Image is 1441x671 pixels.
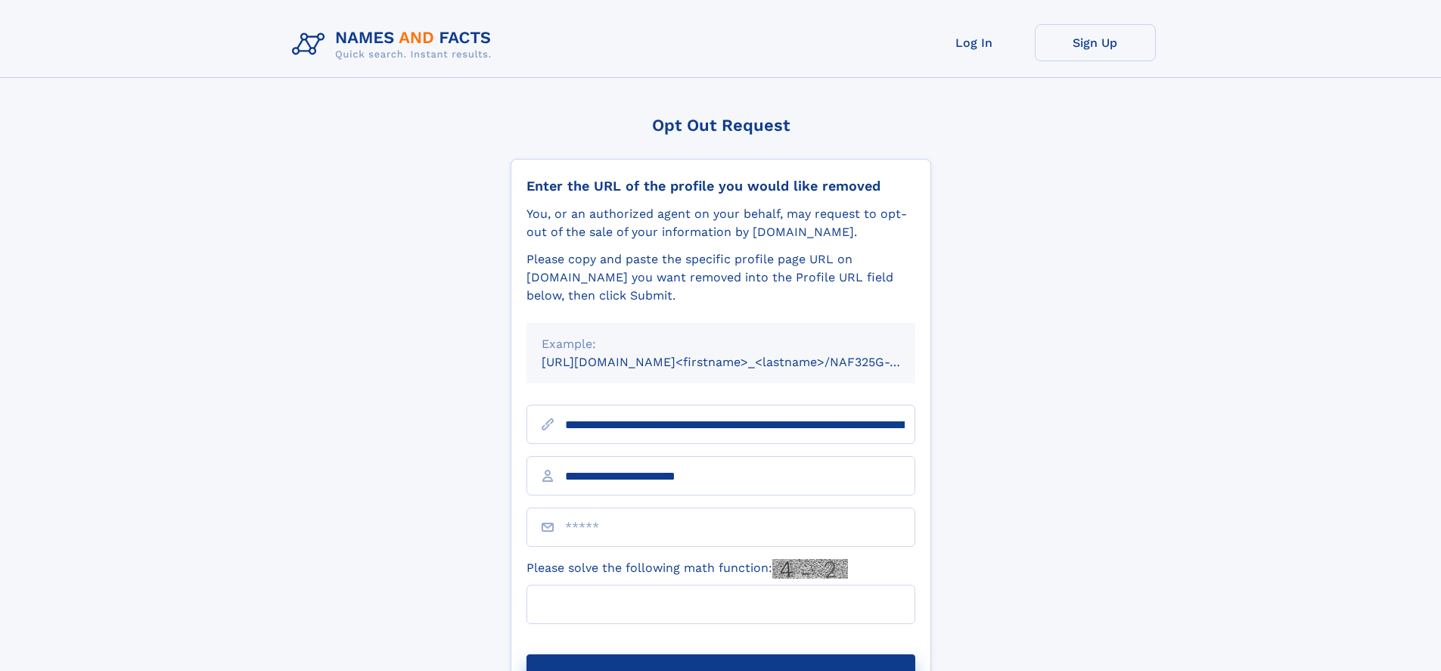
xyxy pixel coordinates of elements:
[542,335,900,353] div: Example:
[526,178,915,194] div: Enter the URL of the profile you would like removed
[914,24,1035,61] a: Log In
[286,24,504,65] img: Logo Names and Facts
[526,250,915,305] div: Please copy and paste the specific profile page URL on [DOMAIN_NAME] you want removed into the Pr...
[526,559,848,579] label: Please solve the following math function:
[542,355,944,369] small: [URL][DOMAIN_NAME]<firstname>_<lastname>/NAF325G-xxxxxxxx
[526,205,915,241] div: You, or an authorized agent on your behalf, may request to opt-out of the sale of your informatio...
[511,116,931,135] div: Opt Out Request
[1035,24,1156,61] a: Sign Up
